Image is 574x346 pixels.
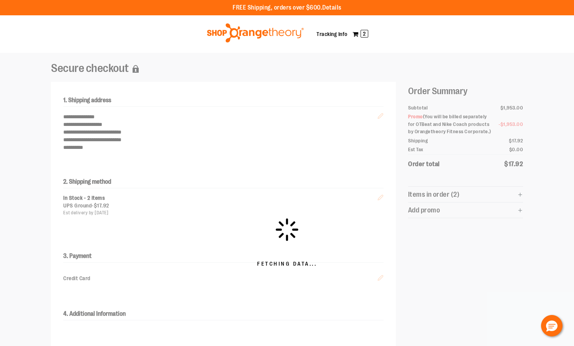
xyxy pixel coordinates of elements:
[206,23,305,42] img: Shop Orangetheory
[361,30,368,38] span: 2
[233,3,341,12] p: FREE Shipping, orders over $600.
[322,4,341,11] a: Details
[257,260,317,268] span: Fetching Data...
[317,31,348,37] a: Tracking Info
[541,315,563,336] button: Hello, have a question? Let’s chat.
